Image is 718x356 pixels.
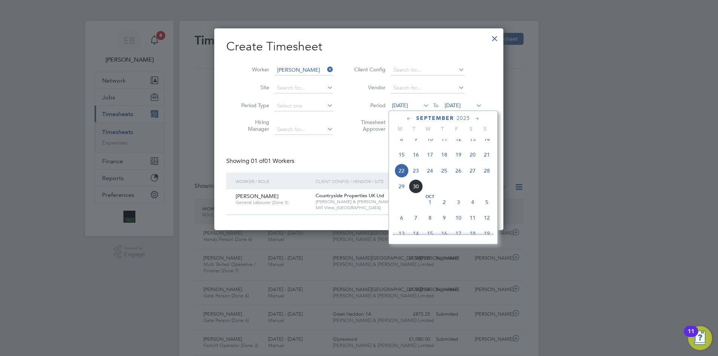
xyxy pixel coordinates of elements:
[437,195,451,209] span: 2
[480,132,494,146] span: 14
[480,148,494,162] span: 21
[445,102,461,109] span: [DATE]
[451,195,466,209] span: 3
[395,211,409,225] span: 6
[437,164,451,178] span: 25
[457,115,470,121] span: 2025
[316,205,432,211] span: Mill View, [GEOGRAPHIC_DATA]
[316,199,432,205] span: [PERSON_NAME] & [PERSON_NAME] Limited
[466,195,480,209] span: 4
[480,164,494,178] span: 28
[395,226,409,241] span: 13
[466,164,480,178] span: 27
[395,164,409,178] span: 22
[395,148,409,162] span: 15
[409,179,423,194] span: 30
[395,132,409,146] span: 8
[449,126,464,132] span: F
[431,100,441,110] span: To
[314,173,434,190] div: Client Config / Vendor / Site
[466,132,480,146] span: 13
[395,179,409,194] span: 29
[392,102,408,109] span: [DATE]
[423,195,437,209] span: 1
[391,83,464,93] input: Search for...
[451,148,466,162] span: 19
[236,102,269,109] label: Period Type
[416,115,454,121] span: September
[423,164,437,178] span: 24
[437,132,451,146] span: 11
[407,126,421,132] span: T
[226,157,296,165] div: Showing
[236,199,310,205] span: General Labourer (Zone 3)
[688,326,712,350] button: Open Resource Center, 11 new notifications
[451,164,466,178] span: 26
[451,211,466,225] span: 10
[451,132,466,146] span: 12
[423,226,437,241] span: 15
[466,226,480,241] span: 18
[421,126,435,132] span: W
[409,132,423,146] span: 9
[437,226,451,241] span: 16
[352,66,386,73] label: Client Config
[423,148,437,162] span: 17
[352,84,386,91] label: Vendor
[435,126,449,132] span: T
[451,226,466,241] span: 17
[352,119,386,132] label: Timesheet Approver
[251,157,264,165] span: 01 of
[236,84,269,91] label: Site
[437,148,451,162] span: 18
[316,192,384,199] span: Countryside Properties UK Ltd
[391,65,464,75] input: Search for...
[274,83,333,93] input: Search for...
[274,65,333,75] input: Search for...
[409,211,423,225] span: 7
[274,101,333,111] input: Select one
[423,132,437,146] span: 10
[437,211,451,225] span: 9
[688,331,694,341] div: 11
[352,102,386,109] label: Period
[409,226,423,241] span: 14
[480,195,494,209] span: 5
[274,124,333,135] input: Search for...
[480,226,494,241] span: 19
[423,211,437,225] span: 8
[480,211,494,225] span: 12
[423,195,437,199] span: Oct
[226,39,491,55] h2: Create Timesheet
[393,126,407,132] span: M
[251,157,294,165] span: 01 Workers
[236,119,269,132] label: Hiring Manager
[234,173,314,190] div: Worker / Role
[464,126,478,132] span: S
[409,164,423,178] span: 23
[466,211,480,225] span: 11
[236,66,269,73] label: Worker
[466,148,480,162] span: 20
[478,126,492,132] span: S
[409,148,423,162] span: 16
[236,193,279,199] span: [PERSON_NAME]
